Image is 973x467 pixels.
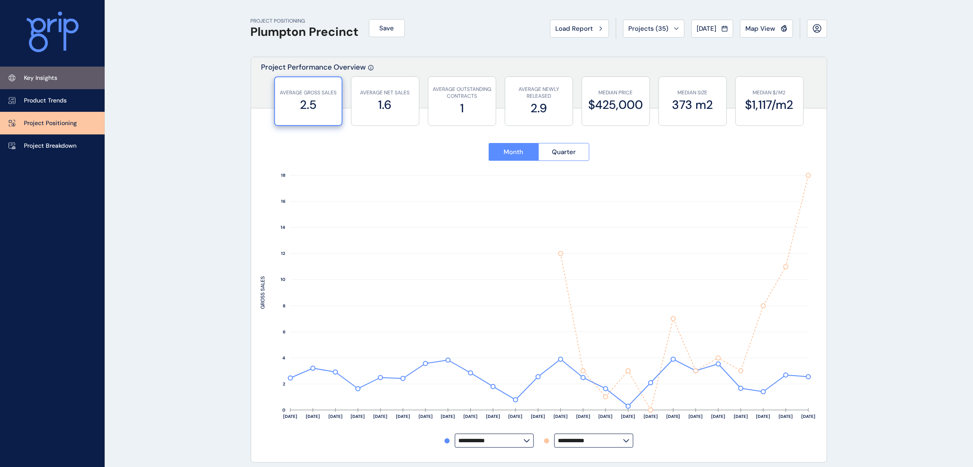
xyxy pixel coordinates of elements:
[351,414,365,420] text: [DATE]
[531,414,545,420] text: [DATE]
[306,414,320,420] text: [DATE]
[510,86,569,100] p: AVERAGE NEWLY RELEASED
[734,414,748,420] text: [DATE]
[486,414,500,420] text: [DATE]
[666,414,680,420] text: [DATE]
[740,89,799,96] p: MEDIAN $/M2
[441,414,455,420] text: [DATE]
[554,414,568,420] text: [DATE]
[283,414,297,420] text: [DATE]
[279,89,337,96] p: AVERAGE GROSS SALES
[756,414,771,420] text: [DATE]
[282,356,285,361] text: 4
[550,20,609,38] button: Load Report
[356,89,415,96] p: AVERAGE NET SALES
[281,199,285,204] text: 16
[746,24,776,33] span: Map View
[283,304,285,309] text: 8
[419,414,433,420] text: [DATE]
[779,414,793,420] text: [DATE]
[279,96,337,113] label: 2.5
[380,24,394,32] span: Save
[576,414,590,420] text: [DATE]
[281,251,285,257] text: 12
[740,20,793,38] button: Map View
[281,173,285,178] text: 18
[504,148,524,156] span: Month
[621,414,635,420] text: [DATE]
[599,414,613,420] text: [DATE]
[24,74,57,82] p: Key Insights
[623,20,685,38] button: Projects (35)
[396,414,410,420] text: [DATE]
[328,414,343,420] text: [DATE]
[433,100,492,117] label: 1
[712,414,726,420] text: [DATE]
[281,277,285,283] text: 10
[586,96,645,113] label: $425,000
[282,408,285,413] text: 0
[259,277,266,309] text: GROSS SALES
[281,225,285,231] text: 14
[509,414,523,420] text: [DATE]
[663,89,722,96] p: MEDIAN SIZE
[692,20,733,38] button: [DATE]
[463,414,478,420] text: [DATE]
[802,414,816,420] text: [DATE]
[697,24,717,33] span: [DATE]
[261,62,366,108] p: Project Performance Overview
[556,24,593,33] span: Load Report
[251,18,359,25] p: PROJECT POSITIONING
[433,86,492,100] p: AVERAGE OUTSTANDING CONTRACTS
[251,25,359,39] h1: Plumpton Precinct
[283,330,285,335] text: 6
[24,119,77,128] p: Project Positioning
[283,382,285,387] text: 2
[24,96,67,105] p: Product Trends
[663,96,722,113] label: 373 m2
[644,414,658,420] text: [DATE]
[24,142,76,150] p: Project Breakdown
[356,96,415,113] label: 1.6
[629,24,669,33] span: Projects ( 35 )
[539,143,589,161] button: Quarter
[689,414,703,420] text: [DATE]
[740,96,799,113] label: $1,117/m2
[510,100,569,117] label: 2.9
[586,89,645,96] p: MEDIAN PRICE
[373,414,387,420] text: [DATE]
[552,148,576,156] span: Quarter
[369,19,405,37] button: Save
[489,143,539,161] button: Month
